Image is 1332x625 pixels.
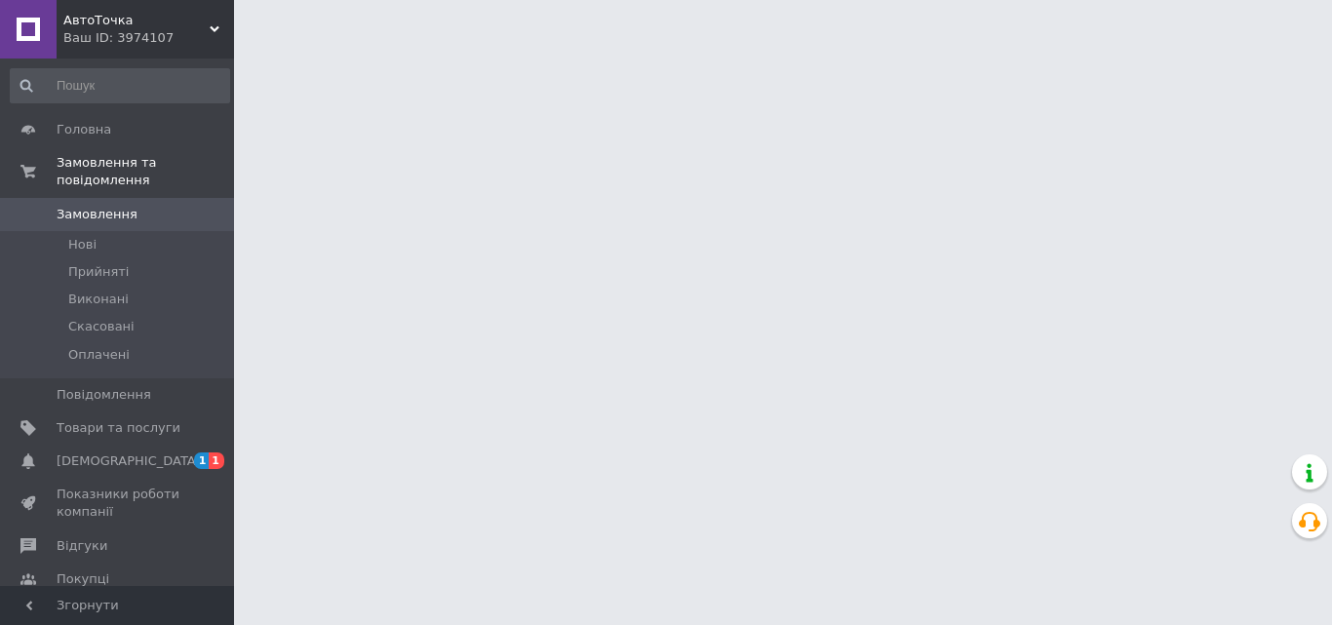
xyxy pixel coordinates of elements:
[68,263,129,281] span: Прийняті
[68,291,129,308] span: Виконані
[57,121,111,138] span: Головна
[57,419,180,437] span: Товари та послуги
[68,318,135,335] span: Скасовані
[57,570,109,588] span: Покупці
[57,537,107,555] span: Відгуки
[209,452,224,469] span: 1
[57,154,234,189] span: Замовлення та повідомлення
[57,486,180,521] span: Показники роботи компанії
[63,12,210,29] span: АвтоТочка
[57,386,151,404] span: Повідомлення
[57,206,137,223] span: Замовлення
[194,452,210,469] span: 1
[68,346,130,364] span: Оплачені
[63,29,234,47] div: Ваш ID: 3974107
[10,68,230,103] input: Пошук
[57,452,201,470] span: [DEMOGRAPHIC_DATA]
[68,236,97,254] span: Нові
